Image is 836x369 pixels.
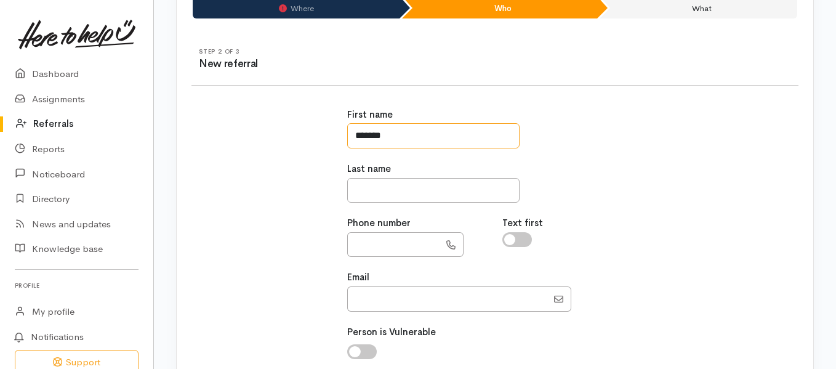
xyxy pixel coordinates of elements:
label: Email [347,270,369,285]
label: Text first [502,216,543,230]
h6: Profile [15,277,139,294]
label: Person is Vulnerable [347,325,436,339]
label: Last name [347,162,391,176]
label: Phone number [347,216,411,230]
h3: New referral [199,59,495,70]
h6: Step 2 of 3 [199,48,495,55]
label: First name [347,108,393,122]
